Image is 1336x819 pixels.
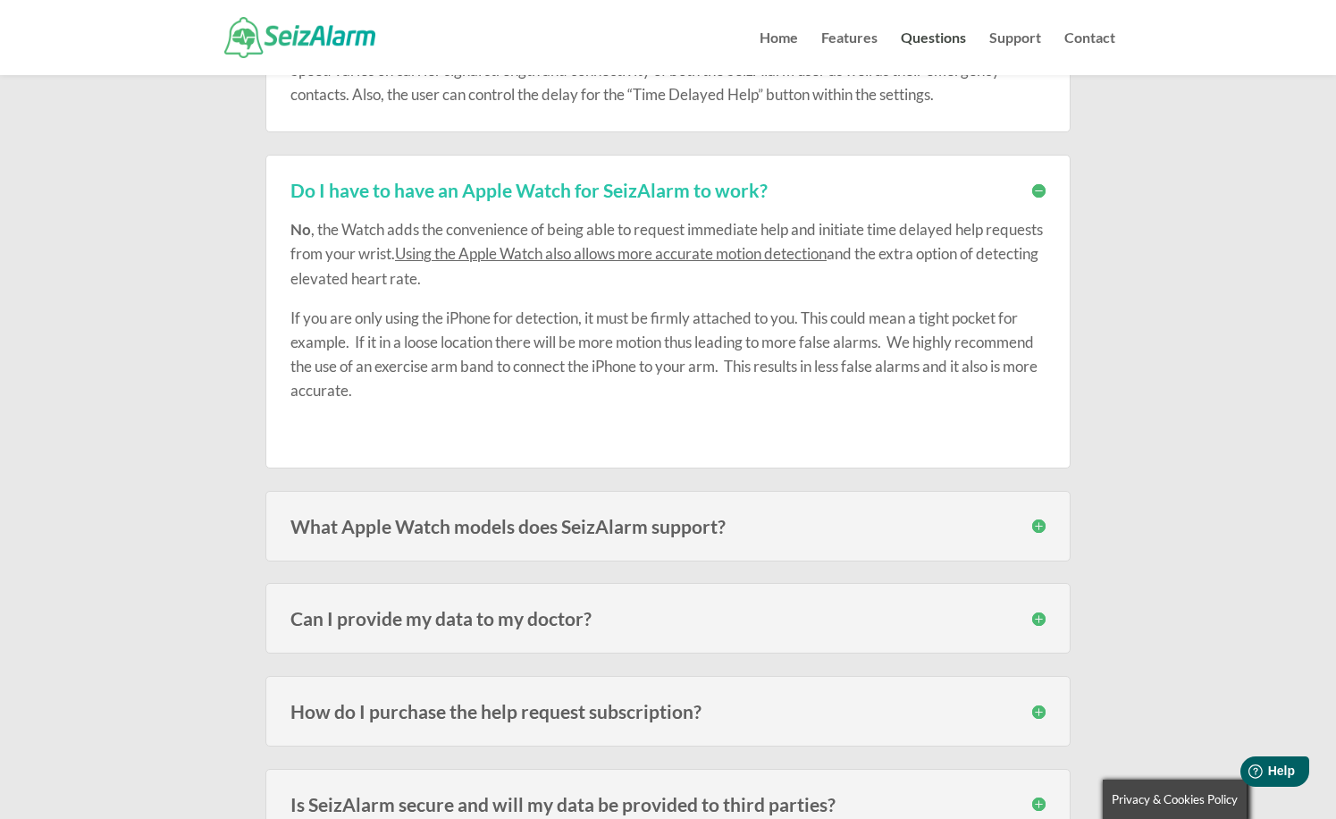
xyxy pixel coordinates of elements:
img: SeizAlarm [224,17,375,57]
a: Home [760,31,798,75]
a: Questions [901,31,966,75]
h3: Can I provide my data to my doctor? [290,609,1046,628]
h3: Do I have to have an Apple Watch for SeizAlarm to work? [290,181,1046,199]
span: Privacy & Cookies Policy [1112,792,1238,806]
h3: What Apple Watch models does SeizAlarm support? [290,517,1046,536]
iframe: Help widget launcher [1177,749,1316,799]
h3: How do I purchase the help request subscription? [290,702,1046,721]
p: If you are only using the iPhone for detection, it must be firmly attached to you. This could mea... [290,306,1046,418]
span: Using the Apple Watch also allows more accurate motion detection [395,244,827,263]
strong: No [290,220,311,239]
p: , the Watch adds the convenience of being able to request immediate help and initiate time delaye... [290,217,1046,306]
a: Support [989,31,1041,75]
h3: Is SeizAlarm secure and will my data be provided to third parties? [290,795,1046,814]
a: Contact [1064,31,1115,75]
a: Features [821,31,878,75]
